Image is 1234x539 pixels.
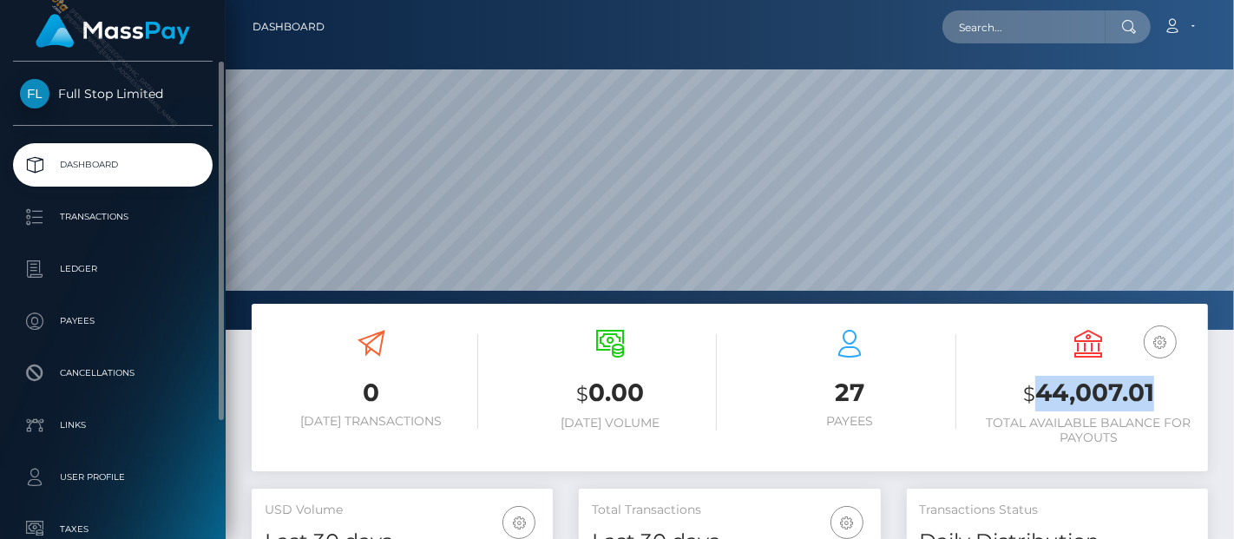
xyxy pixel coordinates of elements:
[265,502,540,519] h5: USD Volume
[20,308,206,334] p: Payees
[20,412,206,438] p: Links
[253,9,325,45] a: Dashboard
[265,414,478,429] h6: [DATE] Transactions
[13,299,213,343] a: Payees
[13,143,213,187] a: Dashboard
[13,86,213,102] span: Full Stop Limited
[942,10,1106,43] input: Search...
[265,376,478,410] h3: 0
[20,79,49,108] img: Full Stop Limited
[920,502,1195,519] h5: Transactions Status
[13,247,213,291] a: Ledger
[592,502,867,519] h5: Total Transactions
[20,204,206,230] p: Transactions
[982,416,1196,445] h6: Total Available Balance for Payouts
[36,14,190,48] img: MassPay Logo
[20,360,206,386] p: Cancellations
[13,352,213,395] a: Cancellations
[576,382,588,406] small: $
[13,195,213,239] a: Transactions
[1023,382,1035,406] small: $
[20,256,206,282] p: Ledger
[982,376,1196,411] h3: 44,007.01
[13,456,213,499] a: User Profile
[20,152,206,178] p: Dashboard
[13,404,213,447] a: Links
[20,464,206,490] p: User Profile
[504,416,718,431] h6: [DATE] Volume
[743,414,956,429] h6: Payees
[743,376,956,410] h3: 27
[504,376,718,411] h3: 0.00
